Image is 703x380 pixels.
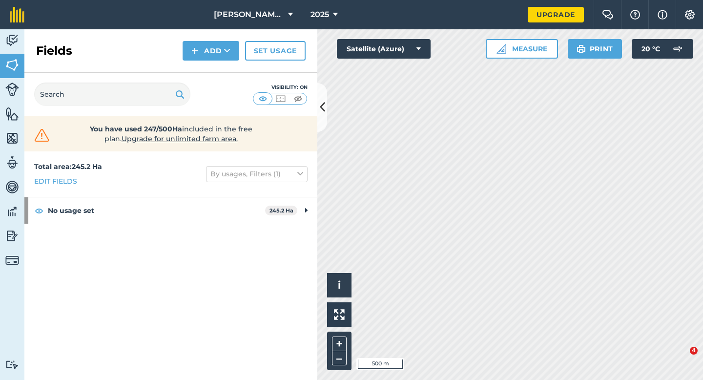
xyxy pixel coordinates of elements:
[690,347,698,355] span: 4
[632,39,693,59] button: 20 °C
[332,351,347,365] button: –
[214,9,284,21] span: [PERSON_NAME] & Sons
[496,44,506,54] img: Ruler icon
[577,43,586,55] img: svg+xml;base64,PHN2ZyB4bWxucz0iaHR0cDovL3d3dy53My5vcmcvMjAwMC9zdmciIHdpZHRoPSIxOSIgaGVpZ2h0PSIyNC...
[528,7,584,22] a: Upgrade
[5,83,19,96] img: svg+xml;base64,PD94bWwgdmVyc2lvbj0iMS4wIiBlbmNvZGluZz0idXRmLTgiPz4KPCEtLSBHZW5lcmF0b3I6IEFkb2JlIE...
[658,9,667,21] img: svg+xml;base64,PHN2ZyB4bWxucz0iaHR0cDovL3d3dy53My5vcmcvMjAwMC9zdmciIHdpZHRoPSIxNyIgaGVpZ2h0PSIxNy...
[32,128,52,143] img: svg+xml;base64,PHN2ZyB4bWxucz0iaHR0cDovL3d3dy53My5vcmcvMjAwMC9zdmciIHdpZHRoPSIzMiIgaGVpZ2h0PSIzMC...
[5,58,19,72] img: svg+xml;base64,PHN2ZyB4bWxucz0iaHR0cDovL3d3dy53My5vcmcvMjAwMC9zdmciIHdpZHRoPSI1NiIgaGVpZ2h0PSI2MC...
[24,197,317,224] div: No usage set245.2 Ha
[34,83,190,106] input: Search
[269,207,293,214] strong: 245.2 Ha
[486,39,558,59] button: Measure
[257,94,269,104] img: svg+xml;base64,PHN2ZyB4bWxucz0iaHR0cDovL3d3dy53My5vcmcvMjAwMC9zdmciIHdpZHRoPSI1MCIgaGVpZ2h0PSI0MC...
[5,131,19,146] img: svg+xml;base64,PHN2ZyB4bWxucz0iaHR0cDovL3d3dy53My5vcmcvMjAwMC9zdmciIHdpZHRoPSI1NiIgaGVpZ2h0PSI2MC...
[641,39,660,59] span: 20 ° C
[670,347,693,370] iframe: Intercom live chat
[67,124,275,144] span: included in the free plan .
[274,94,287,104] img: svg+xml;base64,PHN2ZyB4bWxucz0iaHR0cDovL3d3dy53My5vcmcvMjAwMC9zdmciIHdpZHRoPSI1MCIgaGVpZ2h0PSI0MC...
[310,9,329,21] span: 2025
[334,309,345,320] img: Four arrows, one pointing top left, one top right, one bottom right and the last bottom left
[668,39,687,59] img: svg+xml;base64,PD94bWwgdmVyc2lvbj0iMS4wIiBlbmNvZGluZz0idXRmLTgiPz4KPCEtLSBHZW5lcmF0b3I6IEFkb2JlIE...
[5,229,19,243] img: svg+xml;base64,PD94bWwgdmVyc2lvbj0iMS4wIiBlbmNvZGluZz0idXRmLTgiPz4KPCEtLSBHZW5lcmF0b3I6IEFkb2JlIE...
[5,33,19,48] img: svg+xml;base64,PD94bWwgdmVyc2lvbj0iMS4wIiBlbmNvZGluZz0idXRmLTgiPz4KPCEtLSBHZW5lcmF0b3I6IEFkb2JlIE...
[292,94,304,104] img: svg+xml;base64,PHN2ZyB4bWxucz0iaHR0cDovL3d3dy53My5vcmcvMjAwMC9zdmciIHdpZHRoPSI1MCIgaGVpZ2h0PSI0MC...
[34,162,102,171] strong: Total area : 245.2 Ha
[5,253,19,267] img: svg+xml;base64,PD94bWwgdmVyc2lvbj0iMS4wIiBlbmNvZGluZz0idXRmLTgiPz4KPCEtLSBHZW5lcmF0b3I6IEFkb2JlIE...
[5,204,19,219] img: svg+xml;base64,PD94bWwgdmVyc2lvbj0iMS4wIiBlbmNvZGluZz0idXRmLTgiPz4KPCEtLSBHZW5lcmF0b3I6IEFkb2JlIE...
[684,10,696,20] img: A cog icon
[629,10,641,20] img: A question mark icon
[206,166,308,182] button: By usages, Filters (1)
[35,205,43,216] img: svg+xml;base64,PHN2ZyB4bWxucz0iaHR0cDovL3d3dy53My5vcmcvMjAwMC9zdmciIHdpZHRoPSIxOCIgaGVpZ2h0PSIyNC...
[5,106,19,121] img: svg+xml;base64,PHN2ZyB4bWxucz0iaHR0cDovL3d3dy53My5vcmcvMjAwMC9zdmciIHdpZHRoPSI1NiIgaGVpZ2h0PSI2MC...
[332,337,347,351] button: +
[191,45,198,57] img: svg+xml;base64,PHN2ZyB4bWxucz0iaHR0cDovL3d3dy53My5vcmcvMjAwMC9zdmciIHdpZHRoPSIxNCIgaGVpZ2h0PSIyNC...
[34,176,77,187] a: Edit fields
[327,273,351,297] button: i
[245,41,306,61] a: Set usage
[48,197,265,224] strong: No usage set
[122,134,238,143] span: Upgrade for unlimited farm area.
[175,88,185,100] img: svg+xml;base64,PHN2ZyB4bWxucz0iaHR0cDovL3d3dy53My5vcmcvMjAwMC9zdmciIHdpZHRoPSIxOSIgaGVpZ2h0PSIyNC...
[5,155,19,170] img: svg+xml;base64,PD94bWwgdmVyc2lvbj0iMS4wIiBlbmNvZGluZz0idXRmLTgiPz4KPCEtLSBHZW5lcmF0b3I6IEFkb2JlIE...
[10,7,24,22] img: fieldmargin Logo
[602,10,614,20] img: Two speech bubbles overlapping with the left bubble in the forefront
[253,84,308,91] div: Visibility: On
[568,39,622,59] button: Print
[338,279,341,291] span: i
[32,124,310,144] a: You have used 247/500Haincluded in the free plan.Upgrade for unlimited farm area.
[183,41,239,61] button: Add
[5,360,19,369] img: svg+xml;base64,PD94bWwgdmVyc2lvbj0iMS4wIiBlbmNvZGluZz0idXRmLTgiPz4KPCEtLSBHZW5lcmF0b3I6IEFkb2JlIE...
[90,125,182,133] strong: You have used 247/500Ha
[36,43,72,59] h2: Fields
[5,180,19,194] img: svg+xml;base64,PD94bWwgdmVyc2lvbj0iMS4wIiBlbmNvZGluZz0idXRmLTgiPz4KPCEtLSBHZW5lcmF0b3I6IEFkb2JlIE...
[337,39,431,59] button: Satellite (Azure)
